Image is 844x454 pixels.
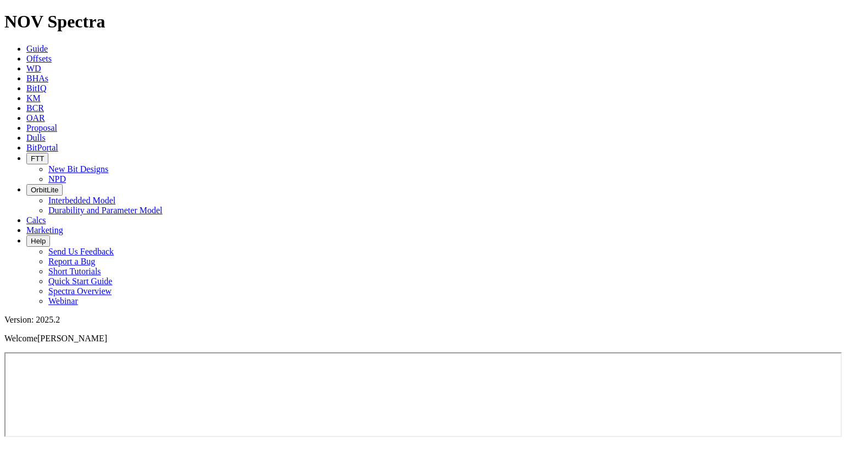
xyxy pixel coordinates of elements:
[26,215,46,225] a: Calcs
[48,174,66,184] a: NPD
[26,44,48,53] a: Guide
[26,235,50,247] button: Help
[48,267,101,276] a: Short Tutorials
[26,153,48,164] button: FTT
[48,276,112,286] a: Quick Start Guide
[26,143,58,152] a: BitPortal
[37,334,107,343] span: [PERSON_NAME]
[48,196,115,205] a: Interbedded Model
[4,12,840,32] h1: NOV Spectra
[26,74,48,83] a: BHAs
[26,123,57,132] a: Proposal
[26,225,63,235] a: Marketing
[4,334,840,344] p: Welcome
[26,184,63,196] button: OrbitLite
[26,84,46,93] a: BitIQ
[26,133,46,142] a: Dulls
[48,164,108,174] a: New Bit Designs
[26,103,44,113] a: BCR
[26,54,52,63] a: Offsets
[31,186,58,194] span: OrbitLite
[48,206,163,215] a: Durability and Parameter Model
[26,93,41,103] a: KM
[48,286,112,296] a: Spectra Overview
[31,237,46,245] span: Help
[26,64,41,73] a: WD
[48,247,114,256] a: Send Us Feedback
[48,296,78,306] a: Webinar
[48,257,95,266] a: Report a Bug
[26,113,45,123] a: OAR
[31,154,44,163] span: FTT
[4,315,840,325] div: Version: 2025.2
